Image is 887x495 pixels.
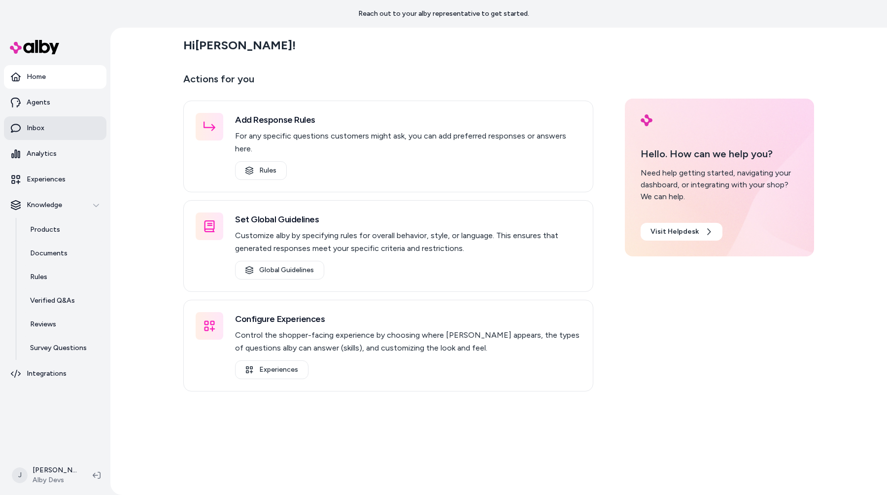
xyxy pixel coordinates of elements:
h3: Configure Experiences [235,312,581,326]
p: Verified Q&As [30,296,75,306]
div: Need help getting started, navigating your dashboard, or integrating with your shop? We can help. [641,167,798,203]
a: Experiences [235,360,308,379]
p: Agents [27,98,50,107]
a: Rules [20,265,106,289]
p: Home [27,72,46,82]
a: Products [20,218,106,242]
p: Analytics [27,149,57,159]
p: Survey Questions [30,343,87,353]
span: Alby Devs [33,475,77,485]
a: Verified Q&As [20,289,106,313]
p: Hello. How can we help you? [641,146,798,161]
img: alby Logo [641,114,652,126]
button: Knowledge [4,193,106,217]
h3: Set Global Guidelines [235,212,581,226]
p: Knowledge [27,200,62,210]
p: Products [30,225,60,235]
a: Analytics [4,142,106,166]
p: For any specific questions customers might ask, you can add preferred responses or answers here. [235,130,581,155]
p: Rules [30,272,47,282]
h3: Add Response Rules [235,113,581,127]
a: Visit Helpdesk [641,223,722,241]
a: Integrations [4,362,106,386]
p: Reviews [30,319,56,329]
a: Inbox [4,116,106,140]
span: J [12,467,28,483]
p: Actions for you [183,71,593,95]
a: Agents [4,91,106,114]
p: Documents [30,248,68,258]
a: Home [4,65,106,89]
a: Experiences [4,168,106,191]
img: alby Logo [10,40,59,54]
a: Survey Questions [20,336,106,360]
a: Reviews [20,313,106,336]
p: Integrations [27,369,67,379]
a: Rules [235,161,287,180]
p: Control the shopper-facing experience by choosing where [PERSON_NAME] appears, the types of quest... [235,329,581,354]
p: Customize alby by specifying rules for overall behavior, style, or language. This ensures that ge... [235,229,581,255]
p: [PERSON_NAME] [33,465,77,475]
p: Experiences [27,175,66,184]
a: Documents [20,242,106,265]
h2: Hi [PERSON_NAME] ! [183,38,296,53]
p: Inbox [27,123,44,133]
p: Reach out to your alby representative to get started. [358,9,529,19]
button: J[PERSON_NAME]Alby Devs [6,460,85,491]
a: Global Guidelines [235,261,324,280]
